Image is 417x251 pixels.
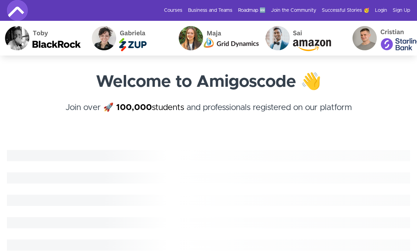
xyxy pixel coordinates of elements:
a: Join the Community [271,7,316,14]
svg: Loading [7,150,410,251]
strong: 100,000 [116,103,152,112]
img: Gabriela [87,21,173,56]
a: Courses [164,7,182,14]
strong: Welcome to Amigoscode 👋 [96,74,321,90]
a: Sign Up [393,7,410,14]
img: Sai [260,21,347,56]
a: Successful Stories 🥳 [322,7,369,14]
h4: Join over 🚀 and professionals registered on our platform [7,101,410,126]
a: Business and Teams [188,7,232,14]
a: 100,000students [116,103,184,112]
a: Login [375,7,387,14]
a: Roadmap 🆕 [238,7,265,14]
img: Maja [173,21,260,56]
